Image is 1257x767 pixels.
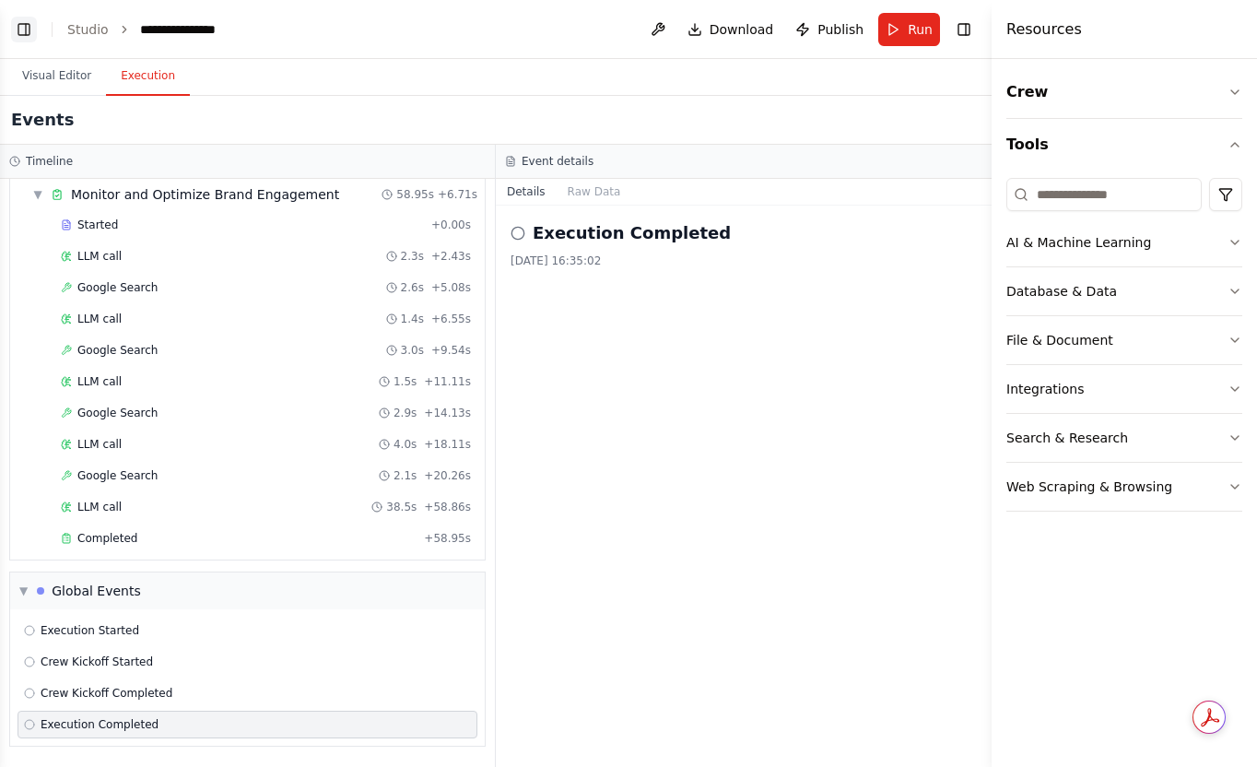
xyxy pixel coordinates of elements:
span: ▼ [19,584,28,598]
span: Publish [817,20,863,39]
span: + 58.86s [424,500,471,514]
button: Web Scraping & Browsing [1006,463,1242,511]
span: Google Search [77,280,158,295]
h4: Resources [1006,18,1082,41]
button: File & Document [1006,316,1242,364]
span: 1.4s [401,312,424,326]
span: Crew Kickoff Started [41,655,153,669]
span: 1.5s [394,374,417,389]
span: 2.6s [401,280,424,295]
button: Download [680,13,781,46]
span: Started [77,218,118,232]
button: Integrations [1006,365,1242,413]
span: + 20.26s [424,468,471,483]
span: Run [908,20,933,39]
h2: Events [11,107,74,133]
span: Google Search [77,468,158,483]
span: + 6.71s [438,187,477,202]
button: Database & Data [1006,267,1242,315]
div: Global Events [52,582,141,600]
span: + 18.11s [424,437,471,452]
button: Search & Research [1006,414,1242,462]
span: Crew Kickoff Completed [41,686,172,701]
button: Publish [788,13,871,46]
span: LLM call [77,249,122,264]
button: Run [878,13,940,46]
span: 2.3s [401,249,424,264]
span: Execution Completed [41,717,159,732]
span: + 14.13s [424,406,471,420]
span: + 5.08s [431,280,471,295]
span: 58.95s [396,187,434,202]
span: + 0.00s [431,218,471,232]
a: Studio [67,22,109,37]
span: Google Search [77,343,158,358]
button: Crew [1006,66,1242,118]
span: + 9.54s [431,343,471,358]
span: ▼ [32,187,43,202]
span: Completed [77,531,137,546]
div: [DATE] 16:35:02 [511,254,977,268]
nav: breadcrumb [67,20,235,39]
div: Tools [1006,171,1242,526]
button: Details [496,179,557,205]
span: 2.9s [394,406,417,420]
span: 38.5s [386,500,417,514]
span: + 6.55s [431,312,471,326]
span: 3.0s [401,343,424,358]
span: LLM call [77,312,122,326]
span: Execution Started [41,623,139,638]
button: Tools [1006,119,1242,171]
button: Visual Editor [7,57,106,96]
span: 4.0s [394,437,417,452]
span: LLM call [77,500,122,514]
h2: Execution Completed [533,220,731,246]
div: Monitor and Optimize Brand Engagement [71,185,339,204]
span: Google Search [77,406,158,420]
span: + 58.95s [424,531,471,546]
span: + 2.43s [431,249,471,264]
span: + 11.11s [424,374,471,389]
button: AI & Machine Learning [1006,218,1242,266]
h3: Event details [522,154,593,169]
h3: Timeline [26,154,73,169]
button: Execution [106,57,190,96]
span: LLM call [77,437,122,452]
button: Raw Data [557,179,632,205]
span: 2.1s [394,468,417,483]
span: Download [710,20,774,39]
button: Hide right sidebar [951,17,977,42]
button: Show left sidebar [11,17,37,42]
span: LLM call [77,374,122,389]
